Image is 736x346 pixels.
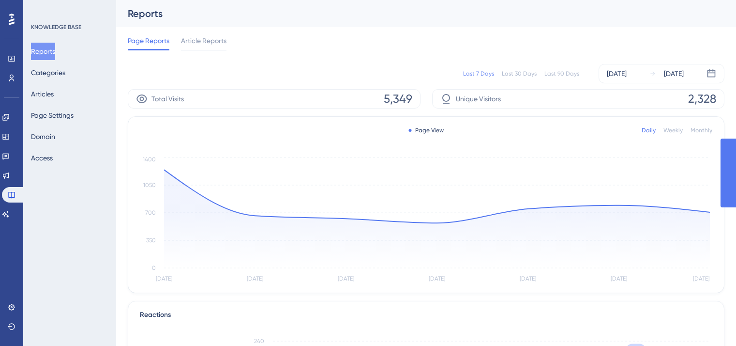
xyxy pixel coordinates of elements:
[156,275,172,282] tspan: [DATE]
[408,126,444,134] div: Page View
[693,275,709,282] tspan: [DATE]
[429,275,445,282] tspan: [DATE]
[247,275,263,282] tspan: [DATE]
[688,91,716,107] span: 2,328
[151,93,184,105] span: Total Visits
[31,128,55,145] button: Domain
[31,85,54,103] button: Articles
[143,182,156,189] tspan: 1050
[502,70,537,78] div: Last 30 Days
[607,68,627,79] div: [DATE]
[691,126,712,134] div: Monthly
[338,275,354,282] tspan: [DATE]
[31,149,53,167] button: Access
[254,338,264,345] tspan: 240
[128,35,169,47] span: Page Reports
[146,237,156,244] tspan: 350
[456,93,501,105] span: Unique Visitors
[143,156,156,163] tspan: 1400
[695,308,724,337] iframe: UserGuiding AI Assistant Launcher
[140,309,712,321] div: Reactions
[145,209,156,216] tspan: 700
[384,91,412,107] span: 5,349
[31,43,55,60] button: Reports
[128,7,700,20] div: Reports
[611,275,627,282] tspan: [DATE]
[181,35,226,47] span: Article Reports
[152,265,156,271] tspan: 0
[642,126,656,134] div: Daily
[664,68,684,79] div: [DATE]
[544,70,579,78] div: Last 90 Days
[31,107,74,124] button: Page Settings
[663,126,683,134] div: Weekly
[520,275,536,282] tspan: [DATE]
[31,23,81,31] div: KNOWLEDGE BASE
[463,70,494,78] div: Last 7 Days
[31,64,65,81] button: Categories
